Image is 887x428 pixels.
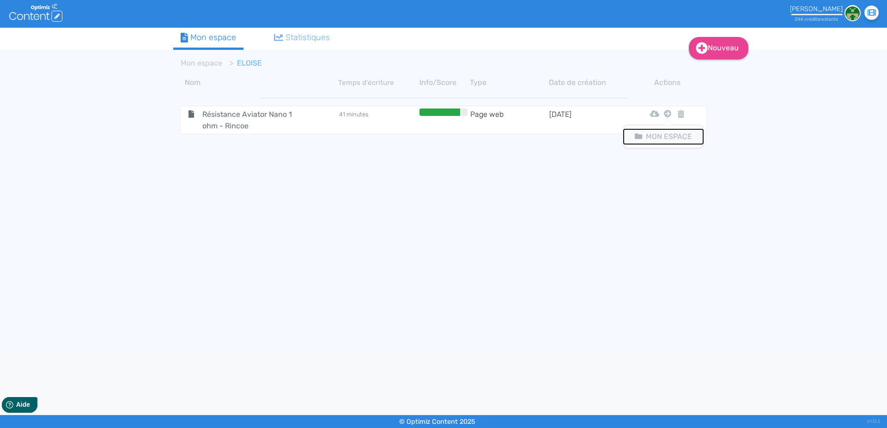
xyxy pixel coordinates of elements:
li: ELOISE [222,58,262,69]
span: s [817,16,820,22]
div: [PERSON_NAME] [790,5,843,13]
td: Page web [470,109,549,132]
th: Info/Score [417,77,470,88]
th: Actions [662,77,674,88]
th: Nom [180,77,338,88]
span: s [836,16,838,22]
span: Aide [47,7,61,15]
small: © Optimiz Content 2025 [399,418,475,426]
div: Statistiques [274,31,330,44]
td: [DATE] [549,109,628,132]
td: 41 minutes [338,109,417,132]
div: V1.13.5 [867,415,880,428]
th: Type [470,77,549,88]
a: Statistiques [267,28,338,48]
span: Résistance Aviator Nano 1 ohm - Rincoe [195,109,299,132]
button: Mon Espace [624,129,703,144]
th: Date de création [549,77,628,88]
small: 244 crédit restant [795,16,838,22]
th: Temps d'écriture [338,77,417,88]
a: Mon espace [181,59,222,67]
img: 6adefb463699458b3a7e00f487fb9d6a [844,5,861,21]
a: Mon espace [173,28,243,50]
div: Mon espace [181,31,236,44]
a: Nouveau [689,37,748,60]
nav: breadcrumb [173,52,635,74]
